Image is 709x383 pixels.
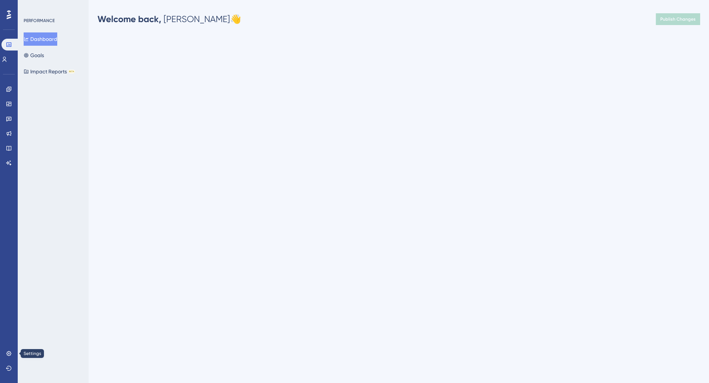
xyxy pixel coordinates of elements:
[97,13,241,25] div: [PERSON_NAME] 👋
[24,49,44,62] button: Goals
[24,18,55,24] div: PERFORMANCE
[660,16,696,22] span: Publish Changes
[24,32,57,46] button: Dashboard
[97,14,161,24] span: Welcome back,
[68,70,75,73] div: BETA
[656,13,700,25] button: Publish Changes
[24,65,75,78] button: Impact ReportsBETA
